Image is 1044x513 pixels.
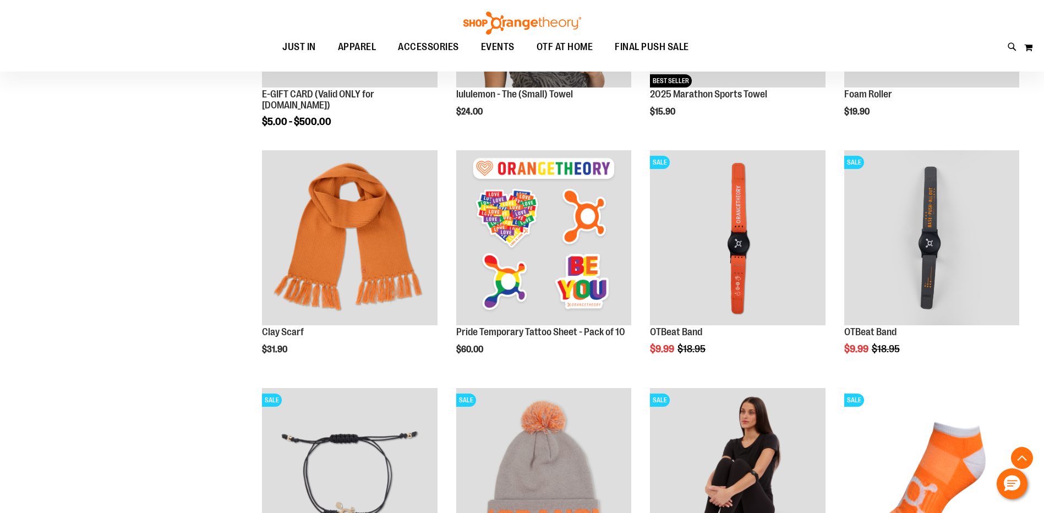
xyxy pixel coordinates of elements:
[398,35,459,59] span: ACCESSORIES
[650,150,825,327] a: OTBeat BandSALE
[271,35,327,60] a: JUST IN
[844,150,1019,327] a: OTBeat BandSALE
[650,74,692,88] span: BEST SELLER
[262,150,437,327] a: Clay Scarf
[844,394,864,407] span: SALE
[462,12,583,35] img: Shop Orangetheory
[262,150,437,325] img: Clay Scarf
[262,345,289,354] span: $31.90
[677,343,707,354] span: $18.95
[615,35,689,59] span: FINAL PUSH SALE
[262,116,331,127] span: $5.00 - $500.00
[456,107,484,117] span: $24.00
[844,150,1019,325] img: OTBeat Band
[844,343,870,354] span: $9.99
[262,89,374,111] a: E-GIFT CARD (Valid ONLY for [DOMAIN_NAME])
[456,150,631,327] a: Pride Temporary Tattoo Sheet - Pack of 10
[650,394,670,407] span: SALE
[872,343,901,354] span: $18.95
[456,150,631,325] img: Pride Temporary Tattoo Sheet - Pack of 10
[456,326,625,337] a: Pride Temporary Tattoo Sheet - Pack of 10
[338,35,376,59] span: APPAREL
[537,35,593,59] span: OTF AT HOME
[262,326,304,337] a: Clay Scarf
[650,156,670,169] span: SALE
[481,35,515,59] span: EVENTS
[456,89,573,100] a: lululemon - The (Small) Towel
[650,343,676,354] span: $9.99
[1011,447,1033,469] button: Back To Top
[456,394,476,407] span: SALE
[844,156,864,169] span: SALE
[997,468,1027,499] button: Hello, have a question? Let’s chat.
[256,145,442,383] div: product
[839,145,1025,383] div: product
[844,326,897,337] a: OTBeat Band
[650,326,702,337] a: OTBeat Band
[844,89,892,100] a: Foam Roller
[327,35,387,60] a: APPAREL
[604,35,700,60] a: FINAL PUSH SALE
[262,394,282,407] span: SALE
[451,145,637,383] div: product
[526,35,604,60] a: OTF AT HOME
[282,35,316,59] span: JUST IN
[456,345,485,354] span: $60.00
[387,35,470,59] a: ACCESSORIES
[650,89,767,100] a: 2025 Marathon Sports Towel
[650,150,825,325] img: OTBeat Band
[650,107,677,117] span: $15.90
[644,145,830,383] div: product
[844,107,871,117] span: $19.90
[470,35,526,60] a: EVENTS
